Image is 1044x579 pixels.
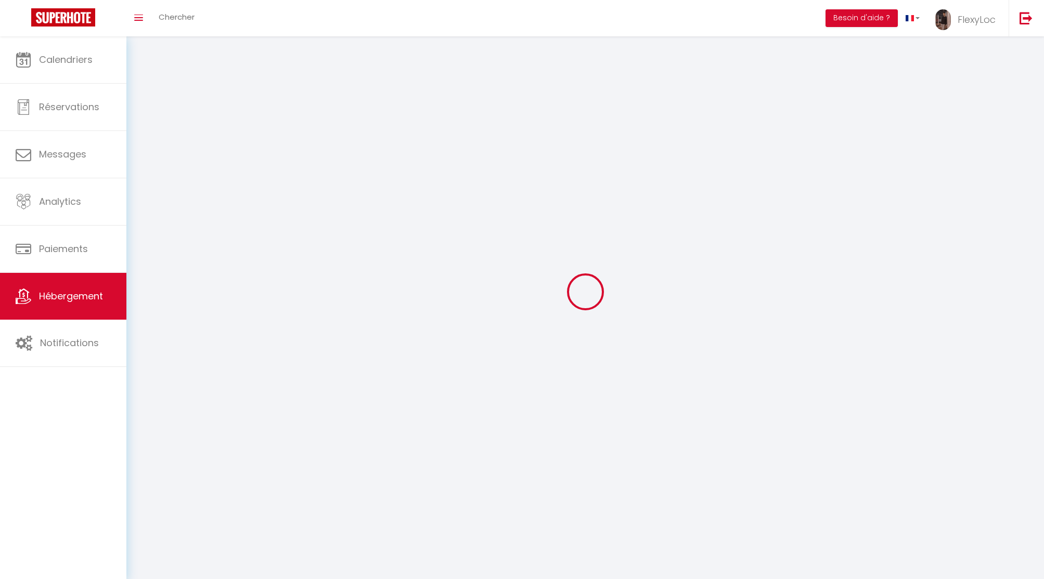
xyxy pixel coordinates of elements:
span: FlexyLoc [958,13,996,26]
span: Réservations [39,100,99,113]
span: Chercher [159,11,195,22]
span: Hébergement [39,289,103,302]
span: Calendriers [39,53,93,66]
img: logout [1020,11,1033,24]
img: ... [935,9,951,30]
span: Messages [39,148,86,161]
button: Besoin d'aide ? [826,9,898,27]
span: Analytics [39,195,81,208]
span: Paiements [39,242,88,255]
span: Notifications [40,336,99,349]
img: Super Booking [31,8,95,27]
